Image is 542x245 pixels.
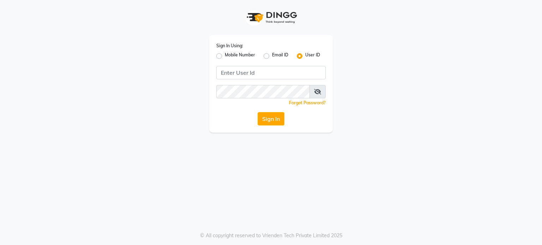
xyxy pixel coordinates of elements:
[289,100,326,105] a: Forgot Password?
[305,52,320,60] label: User ID
[216,66,326,79] input: Username
[216,43,243,49] label: Sign In Using:
[225,52,255,60] label: Mobile Number
[258,112,284,125] button: Sign In
[272,52,288,60] label: Email ID
[243,7,299,28] img: logo1.svg
[216,85,310,98] input: Username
